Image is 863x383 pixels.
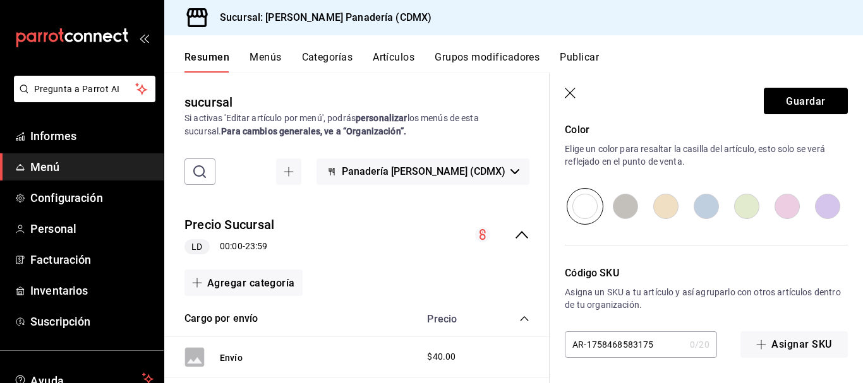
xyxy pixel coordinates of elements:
[184,95,232,110] font: sucursal
[164,205,550,265] div: colapsar-fila-del-menú
[9,91,155,105] a: Pregunta a Parrot AI
[184,311,258,326] button: Cargo por envío
[356,113,407,123] font: personalizar
[560,51,599,63] font: Publicar
[435,51,540,63] font: Grupos modificadores
[30,160,60,174] font: Menú
[565,267,619,279] font: Código SKU
[30,253,91,266] font: Facturación
[695,339,699,350] font: /
[184,113,479,136] font: los menús de esta sucursal.
[220,350,243,364] button: Envío
[771,338,831,350] font: Asignar SKU
[317,158,529,185] button: Panadería [PERSON_NAME] (CDMX)
[30,222,76,235] font: Personal
[245,241,268,251] font: 23:59
[519,314,529,324] button: colapsar-categoría-fila
[30,129,76,143] font: Informes
[207,277,295,289] font: Agregar categoría
[565,124,589,136] font: Color
[302,51,353,63] font: Categorías
[139,33,149,43] button: abrir_cajón_menú
[764,88,848,114] button: Guardar
[184,215,274,235] button: Precio Sucursal
[184,51,229,63] font: Resumen
[565,287,841,310] font: Asigna un SKU a tu artículo y así agruparlo con otros artículos dentro de tu organización.
[220,11,431,23] font: Sucursal: [PERSON_NAME] Panadería (CDMX)
[14,76,155,102] button: Pregunta a Parrot AI
[690,339,695,350] font: 0
[184,269,303,296] button: Agregar categoría
[220,353,243,363] font: Envío
[427,351,456,362] font: $40.00
[184,50,863,73] div: pestañas de navegación
[373,51,414,63] font: Artículos
[699,339,709,350] font: 20
[243,241,245,251] font: -
[184,312,258,324] font: Cargo por envío
[30,191,103,204] font: Configuración
[786,95,825,107] font: Guardar
[184,113,356,123] font: Si activas 'Editar artículo por menú', podrás
[427,313,457,325] font: Precio
[30,315,90,328] font: Suscripción
[221,126,406,136] font: Para cambios generales, ve a “Organización”.
[565,144,825,167] font: Elige un color para resaltar la casilla del artículo, esto solo se verá reflejado en el punto de ...
[250,51,281,63] font: Menús
[184,218,274,233] font: Precio Sucursal
[342,165,505,177] font: Panadería [PERSON_NAME] (CDMX)
[220,241,243,251] font: 00:00
[30,284,88,297] font: Inventarios
[191,242,202,252] font: LD
[34,84,120,94] font: Pregunta a Parrot AI
[740,331,848,358] button: Asignar SKU
[211,159,219,184] input: Buscar menú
